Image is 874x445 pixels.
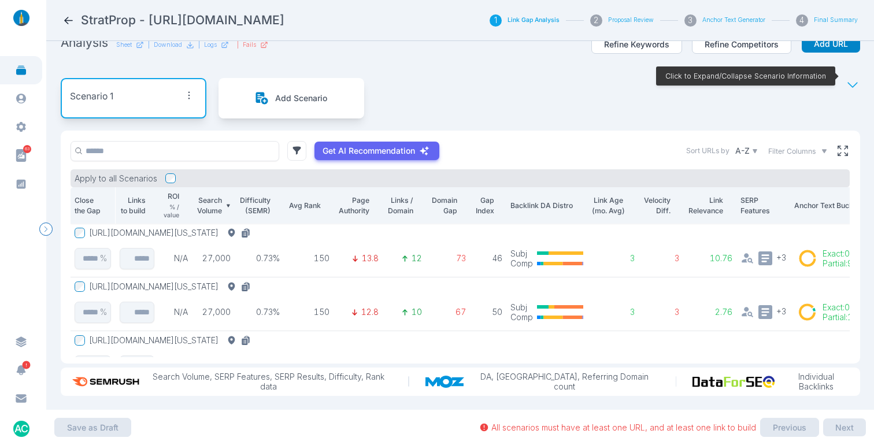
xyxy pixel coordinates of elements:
button: Refine Keywords [591,35,682,54]
p: Exact : 0.99% [823,249,869,259]
button: Add URL [802,35,860,53]
p: 0.73% [239,253,280,264]
p: 3 [591,307,635,317]
p: 3 [591,253,635,264]
button: [URL][DOMAIN_NAME][US_STATE] [89,335,255,346]
p: Velocity Diff. [643,195,671,216]
p: 3 [643,253,680,264]
p: Gap Index [474,195,494,216]
p: % [100,307,107,317]
button: [URL][DOMAIN_NAME][US_STATE] [89,228,255,238]
p: Backlink DA Distro [510,201,583,211]
button: Filter Columns [768,146,828,157]
p: 3 [643,307,680,317]
div: 1 [490,14,502,27]
p: 73 [430,253,466,264]
a: Sheet| [116,41,150,49]
p: SERP Features [740,195,786,216]
h2: Analysis [61,35,108,51]
p: N/A [162,253,188,264]
p: 67 [430,307,466,317]
button: Final Summary [814,16,858,24]
button: Save as Draft [54,418,131,437]
p: Subj [510,249,533,259]
p: 10.76 [687,253,732,264]
p: 2.76 [687,307,732,317]
p: Exact : 0% [823,356,872,366]
p: Logs [204,41,217,49]
p: Subj [510,302,533,313]
span: + 3 [776,251,786,262]
p: 46 [474,253,503,264]
p: Links / Domain [387,195,414,216]
p: 150 [288,307,330,317]
p: Scenario 1 [70,90,113,104]
img: linklaunch_small.2ae18699.png [9,10,34,26]
p: Individual Backlinks [781,372,852,392]
p: Link Relevance [687,195,723,216]
p: Download [154,41,182,49]
p: Search Volume [196,195,223,216]
p: Comp [510,258,533,269]
label: Sort URLs by [686,146,729,156]
button: Next [823,418,866,437]
p: Click to Expand/Collapse Scenario Information [665,71,826,81]
div: 4 [796,14,808,27]
p: DA, [GEOGRAPHIC_DATA], Referring Domain count [470,372,659,392]
p: 27,000 [196,253,231,264]
button: A-Z [734,144,760,158]
p: Sheet [116,41,132,49]
p: Link Age (mo. Avg) [591,195,625,216]
p: A-Z [735,146,750,156]
span: Filter Columns [768,146,816,157]
p: 13.8 [362,253,379,264]
button: Refine Competitors [692,35,791,54]
span: + 3 [776,305,786,316]
p: 150 [288,253,330,264]
p: Apply to all Scenarios [75,173,157,184]
p: % / value [162,203,179,220]
p: Links to build [119,195,146,216]
h2: StratProp - https://www.staxupstorage.com/ [81,12,284,28]
p: Exact : 0.99% [823,302,872,313]
p: Domain Gap [430,195,457,216]
p: Subj [510,356,533,366]
p: All scenarios must have at least one URL, and at least one link to build [491,422,756,433]
button: Previous [760,418,819,437]
p: N/A [162,307,188,317]
p: 50 [474,307,503,317]
p: 10 [412,307,422,317]
button: Get AI Recommendation [314,142,439,160]
p: Comp [510,312,533,322]
img: semrush_logo.573af308.png [69,372,145,392]
p: Search Volume, SERP Features, SERP Results, Difficulty, Rank data [145,372,392,392]
p: % [100,253,107,264]
button: Anchor Text Generator [702,16,765,24]
p: Partial : 9.9% [823,258,869,269]
button: Add Scenario [255,91,327,106]
p: ROI [168,191,179,202]
p: Avg Rank [288,201,321,211]
p: Page Authority [338,195,369,216]
div: 3 [684,14,697,27]
div: | [198,41,229,49]
div: 2 [590,14,602,27]
div: | [237,41,268,49]
p: Close the Gap [75,195,102,216]
p: 27,000 [196,307,231,317]
img: moz_logo.a3998d80.png [425,376,471,388]
button: [URL][DOMAIN_NAME][US_STATE] [89,281,255,292]
p: Get AI Recommendation [323,146,415,156]
button: Link Gap Analysis [508,16,560,24]
img: data_for_seo_logo.e5120ddb.png [692,376,780,388]
p: 12.8 [361,307,379,317]
p: 0.73% [239,307,280,317]
p: Fails [243,41,256,49]
span: 63 [23,145,31,153]
button: Proposal Review [608,16,654,24]
p: 12 [412,253,422,264]
p: Partial : 1.98% [823,312,872,322]
p: Difficulty (SEMR) [239,195,271,216]
p: Add Scenario [275,93,327,103]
